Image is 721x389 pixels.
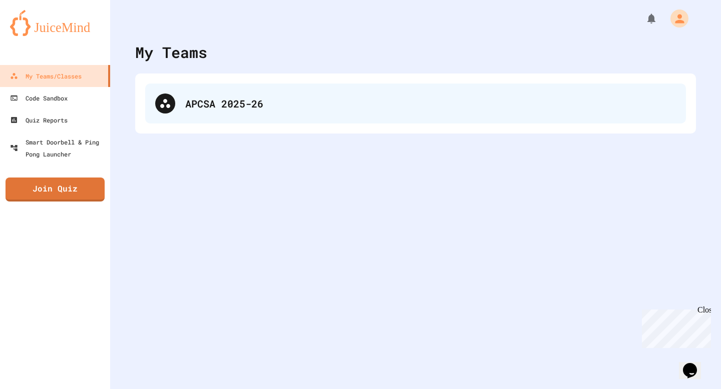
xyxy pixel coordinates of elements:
div: Chat with us now!Close [4,4,69,63]
img: logo-orange.svg [10,10,100,36]
div: My Teams/Classes [10,70,82,82]
div: APCSA 2025-26 [145,83,686,123]
div: Code Sandbox [10,92,68,104]
a: Join Quiz [6,177,105,201]
iframe: chat widget [638,305,711,348]
div: My Teams [135,41,207,63]
iframe: chat widget [679,349,711,379]
div: My Account [660,7,691,30]
div: Smart Doorbell & Ping Pong Launcher [10,136,106,160]
div: Quiz Reports [10,114,68,126]
div: APCSA 2025-26 [185,96,676,111]
div: My Notifications [627,10,660,27]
